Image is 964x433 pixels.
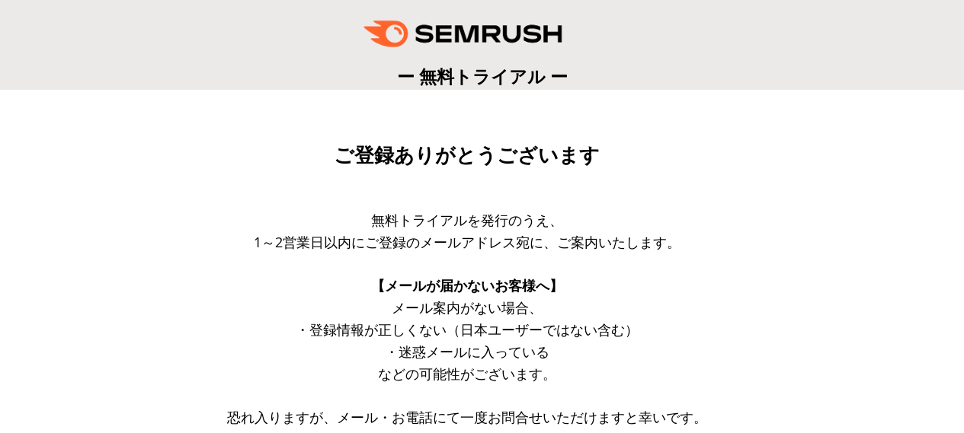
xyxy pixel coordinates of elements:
[397,64,568,88] span: ー 無料トライアル ー
[371,211,563,229] span: 無料トライアルを発行のうえ、
[378,365,556,383] span: などの可能性がございます。
[227,408,707,426] span: 恐れ入りますが、メール・お電話にて一度お問合せいただけますと幸いです。
[385,342,549,361] span: ・迷惑メールに入っている
[296,320,639,339] span: ・登録情報が正しくない（日本ユーザーではない含む）
[254,233,681,251] span: 1～2営業日以内にご登録のメールアドレス宛に、ご案内いたします。
[334,144,600,167] span: ご登録ありがとうございます
[392,298,543,317] span: メール案内がない場合、
[371,276,563,295] span: 【メールが届かないお客様へ】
